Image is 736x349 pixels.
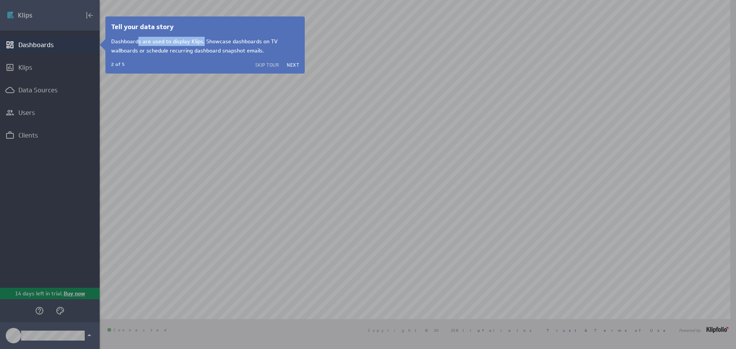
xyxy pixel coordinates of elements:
button: Next [287,62,299,68]
p: 2 of 5 [111,61,125,67]
p: Dashboards are used to display Klips. Showcase dashboards on TV wallboards or schedule recurring ... [111,37,299,55]
h1: Tell your data story [111,22,299,31]
button: Skip Tour [255,62,279,68]
div: Dashboards [18,41,81,49]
